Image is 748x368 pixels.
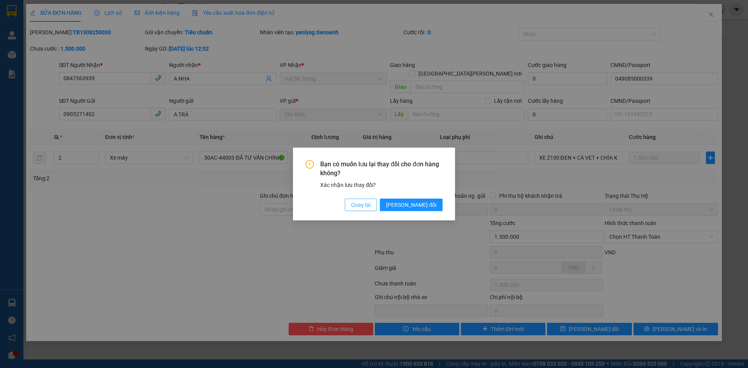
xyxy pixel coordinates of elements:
[380,199,443,211] button: [PERSON_NAME] đổi
[386,201,436,209] span: [PERSON_NAME] đổi
[320,160,443,178] span: Bạn có muốn lưu lại thay đổi cho đơn hàng không?
[320,181,443,189] div: Xác nhận lưu thay đổi?
[351,201,370,209] span: Quay lại
[305,160,314,169] span: exclamation-circle
[345,199,377,211] button: Quay lại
